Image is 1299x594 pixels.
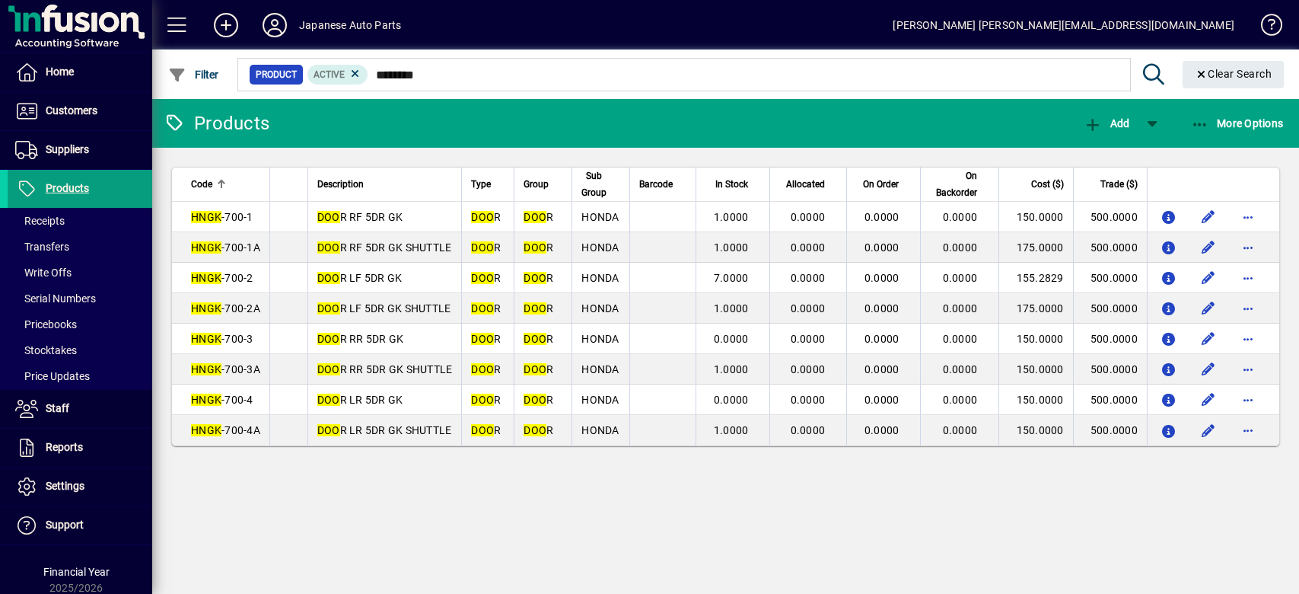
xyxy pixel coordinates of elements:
span: Financial Year [43,566,110,578]
span: Products [46,182,89,194]
span: Trade ($) [1100,176,1138,193]
td: 500.0000 [1073,415,1147,445]
span: R [524,211,553,223]
span: R [471,302,501,315]
em: DOO [317,394,340,406]
button: Edit [1196,388,1221,412]
em: DOO [317,241,340,254]
em: DOO [317,424,340,436]
td: 150.0000 [998,385,1072,415]
em: HNGK [191,241,221,254]
a: Write Offs [8,260,152,286]
button: More options [1236,388,1260,412]
span: Serial Numbers [15,292,96,305]
span: 0.0000 [791,272,826,284]
span: R [471,394,501,406]
em: HNGK [191,211,221,223]
em: DOO [317,333,340,345]
span: HONDA [581,424,619,436]
span: R LF 5DR GK [317,272,403,284]
td: 150.0000 [998,324,1072,354]
span: R [524,363,553,375]
span: Write Offs [15,267,72,279]
span: 0.0000 [864,333,899,345]
em: DOO [471,394,494,406]
span: 0.0000 [943,394,978,406]
td: 150.0000 [998,354,1072,385]
em: DOO [524,394,546,406]
td: 500.0000 [1073,324,1147,354]
span: -700-2A [191,302,260,315]
div: Sub Group [581,168,620,201]
span: Support [46,519,84,531]
span: R [471,241,501,254]
span: R RR 5DR GK [317,333,404,345]
span: R [524,272,553,284]
em: DOO [524,211,546,223]
span: R [524,333,553,345]
em: DOO [471,333,494,345]
span: R [471,211,501,223]
span: R [524,302,553,315]
span: HONDA [581,394,619,406]
em: HNGK [191,302,221,315]
em: DOO [524,302,546,315]
div: Products [164,111,269,136]
span: 0.0000 [943,272,978,284]
span: 1.0000 [714,424,749,436]
span: 0.0000 [943,241,978,254]
span: Barcode [639,176,673,193]
em: DOO [524,272,546,284]
em: HNGK [191,272,221,284]
em: DOO [471,363,494,375]
td: 175.0000 [998,293,1072,324]
em: DOO [317,363,340,375]
span: Staff [46,402,69,414]
a: Reports [8,429,152,467]
span: -700-4A [191,424,260,436]
span: 0.0000 [864,424,899,436]
span: 1.0000 [714,363,749,375]
span: HONDA [581,241,619,254]
em: DOO [317,211,340,223]
em: DOO [471,302,494,315]
span: R [524,394,553,406]
span: -700-3A [191,363,260,375]
span: Type [471,176,491,193]
span: 0.0000 [943,424,978,436]
a: Home [8,53,152,91]
span: 0.0000 [791,302,826,315]
div: Description [317,176,453,193]
a: Suppliers [8,131,152,169]
button: More Options [1187,110,1288,137]
em: DOO [471,211,494,223]
td: 150.0000 [998,202,1072,232]
span: 0.0000 [791,211,826,223]
span: 0.0000 [714,394,749,406]
span: R LF 5DR GK SHUTTLE [317,302,451,315]
span: Product [256,67,297,82]
button: More options [1236,235,1260,260]
span: Price Updates [15,370,90,382]
span: HONDA [581,363,619,375]
em: HNGK [191,333,221,345]
span: Filter [168,69,219,81]
em: DOO [317,272,340,284]
span: 0.0000 [864,241,899,254]
button: More options [1236,327,1260,351]
span: 0.0000 [864,394,899,406]
span: 0.0000 [943,333,978,345]
span: R LR 5DR GK [317,394,403,406]
span: R [471,363,501,375]
div: Japanese Auto Parts [299,13,401,37]
td: 500.0000 [1073,263,1147,293]
mat-chip: Activation Status: Active [307,65,368,85]
td: 175.0000 [998,232,1072,263]
span: R LR 5DR GK SHUTTLE [317,424,452,436]
button: Clear [1183,61,1285,88]
a: Receipts [8,208,152,234]
a: Transfers [8,234,152,260]
span: R RF 5DR GK SHUTTLE [317,241,452,254]
td: 500.0000 [1073,354,1147,385]
span: Description [317,176,364,193]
